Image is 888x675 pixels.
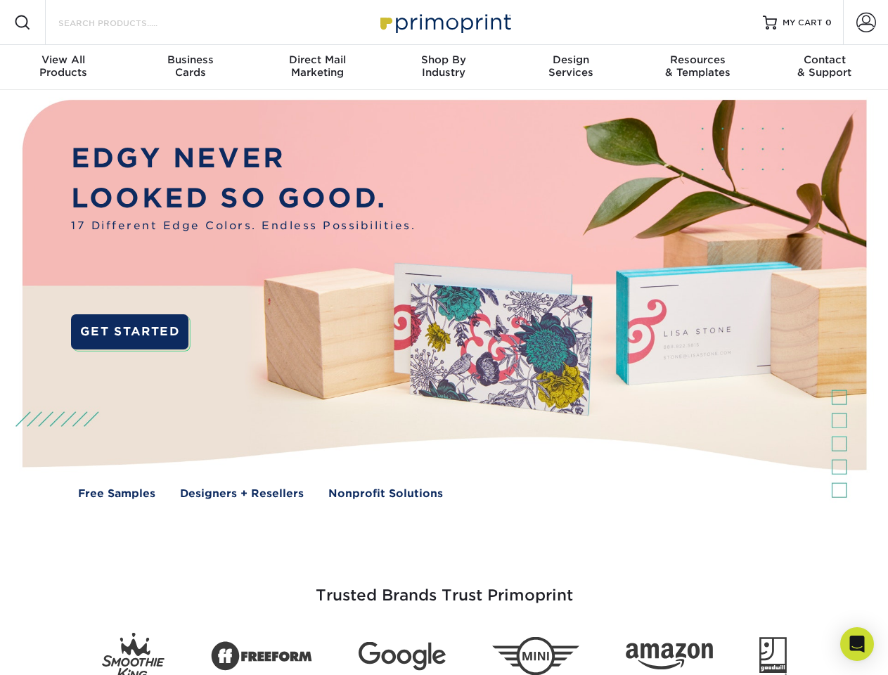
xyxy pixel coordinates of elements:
a: Nonprofit Solutions [328,486,443,502]
span: 0 [825,18,832,27]
a: Contact& Support [761,45,888,90]
a: Shop ByIndustry [380,45,507,90]
h3: Trusted Brands Trust Primoprint [33,553,856,622]
img: Google [359,642,446,671]
span: Resources [634,53,761,66]
div: & Templates [634,53,761,79]
a: Resources& Templates [634,45,761,90]
span: Business [127,53,253,66]
img: Primoprint [374,7,515,37]
div: Open Intercom Messenger [840,627,874,661]
span: MY CART [783,17,823,29]
span: Design [508,53,634,66]
a: BusinessCards [127,45,253,90]
a: Designers + Resellers [180,486,304,502]
span: Shop By [380,53,507,66]
a: Direct MailMarketing [254,45,380,90]
div: & Support [761,53,888,79]
a: DesignServices [508,45,634,90]
p: EDGY NEVER [71,139,416,179]
span: Direct Mail [254,53,380,66]
a: GET STARTED [71,314,188,349]
input: SEARCH PRODUCTS..... [57,14,194,31]
span: 17 Different Edge Colors. Endless Possibilities. [71,218,416,234]
img: Goodwill [759,637,787,675]
div: Industry [380,53,507,79]
span: Contact [761,53,888,66]
p: LOOKED SO GOOD. [71,179,416,219]
div: Services [508,53,634,79]
img: Amazon [626,643,713,670]
div: Cards [127,53,253,79]
div: Marketing [254,53,380,79]
a: Free Samples [78,486,155,502]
